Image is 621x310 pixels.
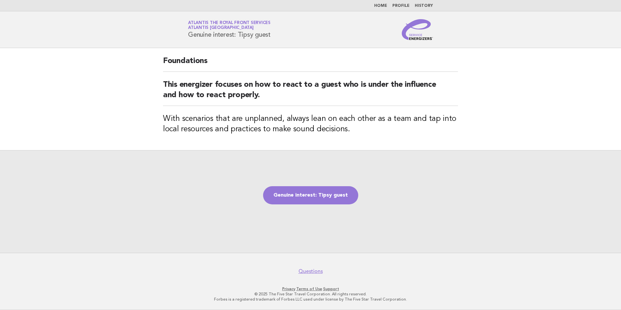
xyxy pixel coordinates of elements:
a: Terms of Use [296,287,322,291]
a: Profile [392,4,410,8]
a: Questions [298,268,323,275]
a: History [415,4,433,8]
a: Privacy [282,287,295,291]
h3: With scenarios that are unplanned, always lean on each other as a team and tap into local resourc... [163,114,458,135]
a: Genuine interest: Tipsy guest [263,186,358,204]
p: Forbes is a registered trademark of Forbes LLC used under license by The Five Star Travel Corpora... [112,297,509,302]
img: Service Energizers [402,19,433,40]
a: Support [323,287,339,291]
p: · · [112,286,509,291]
span: Atlantis [GEOGRAPHIC_DATA] [188,26,254,30]
h1: Genuine interest: Tipsy guest [188,21,271,38]
a: Atlantis The Royal Front ServicesAtlantis [GEOGRAPHIC_DATA] [188,21,271,30]
p: © 2025 The Five Star Travel Corporation. All rights reserved. [112,291,509,297]
h2: This energizer focuses on how to react to a guest who is under the influence and how to react pro... [163,80,458,106]
a: Home [374,4,387,8]
h2: Foundations [163,56,458,72]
